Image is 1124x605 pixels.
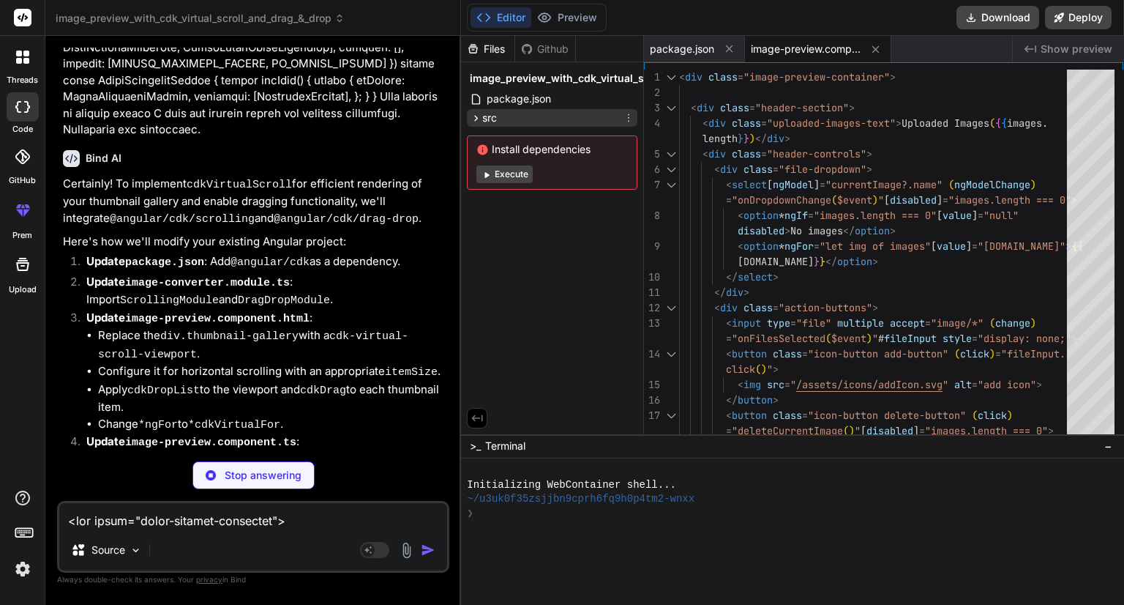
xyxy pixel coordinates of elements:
[943,378,948,391] span: "
[63,176,446,229] p: Certainly! To implement for efficient rendering of your thumbnail gallery and enable dragging fun...
[708,147,726,160] span: div
[743,132,749,145] span: }
[485,439,525,453] span: Terminal
[662,177,681,193] div: Click to collapse the range.
[650,42,714,56] span: package.json
[743,378,761,391] span: img
[925,424,1048,437] span: "images.length === 0"
[662,70,681,85] div: Click to collapse the range.
[644,100,660,116] div: 3
[743,240,779,253] span: option
[726,409,732,422] span: <
[773,409,802,422] span: class
[644,408,660,423] div: 17
[75,253,446,274] li: : Add as a dependency.
[749,101,755,114] span: =
[978,332,1071,345] span: "display: none;"
[732,409,767,422] span: button
[662,146,681,162] div: Click to collapse the range.
[75,274,446,310] li: : Import and .
[726,316,732,330] span: <
[866,424,913,437] span: disabled
[720,163,738,176] span: div
[125,437,296,449] code: image-preview.component.ts
[1041,42,1112,56] span: Show preview
[86,254,204,268] strong: Update
[808,347,948,360] span: "icon-button add-button"
[720,101,749,114] span: class
[784,209,808,222] span: ngIf
[461,42,514,56] div: Files
[779,163,866,176] span: "file-dropdown"
[470,71,760,86] span: image_preview_with_cdk_virtual_scroll_and_drag_&_drop
[814,178,820,191] span: ]
[773,393,779,407] span: >
[714,301,720,314] span: <
[86,434,296,448] strong: Update
[767,116,896,130] span: "uploaded-images-text"
[972,240,978,253] span: =
[966,240,972,253] span: ]
[1101,434,1115,458] button: −
[937,209,943,222] span: [
[238,294,330,307] code: DragDropModule
[720,301,738,314] span: div
[1001,347,1065,360] span: "fileInput.
[644,85,660,100] div: 2
[943,193,948,207] span: =
[98,416,446,434] li: Change to .
[890,316,925,330] span: accept
[931,316,983,330] span: "image/*"
[98,382,446,416] li: Apply to the viewport and to each thumbnail item.
[790,378,796,391] span: "
[983,209,1019,222] span: "null"
[767,178,773,191] span: [
[300,385,346,397] code: cdkDrag
[120,294,219,307] code: ScrollingModule
[913,424,919,437] span: ]
[231,256,310,269] code: @angular/cdk
[884,193,890,207] span: [
[755,101,849,114] span: "header-section"
[125,256,204,269] code: package.json
[743,301,773,314] span: class
[9,283,37,296] label: Upload
[1030,178,1036,191] span: )
[820,240,931,253] span: "let img of images"
[732,332,825,345] span: "onFilesSelected
[849,424,855,437] span: )
[872,301,878,314] span: >
[515,42,575,56] div: Github
[972,332,978,345] span: =
[1065,240,1071,253] span: >
[714,286,726,299] span: </
[56,11,345,26] span: image_preview_with_cdk_virtual_scroll_and_drag_&_drop
[767,147,866,160] span: "header-controls"
[937,193,943,207] span: ]
[644,393,660,408] div: 16
[467,478,676,492] span: Initializing WebContainer shell...
[890,193,937,207] span: disabled
[702,132,738,145] span: length
[732,147,761,160] span: class
[702,147,708,160] span: <
[866,163,872,176] span: >
[732,116,761,130] span: class
[726,178,732,191] span: <
[1104,439,1112,453] span: −
[726,363,755,376] span: click
[796,316,831,330] span: "file"
[956,6,1039,29] button: Download
[1036,378,1042,391] span: >
[86,151,121,166] h6: Bind AI
[738,224,784,237] span: disabled
[972,378,978,391] span: =
[814,240,820,253] span: =
[644,70,660,85] div: 1
[954,378,972,391] span: alt
[644,208,660,223] div: 8
[773,301,779,314] span: =
[773,363,779,376] span: >
[948,178,954,191] span: (
[943,209,972,222] span: value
